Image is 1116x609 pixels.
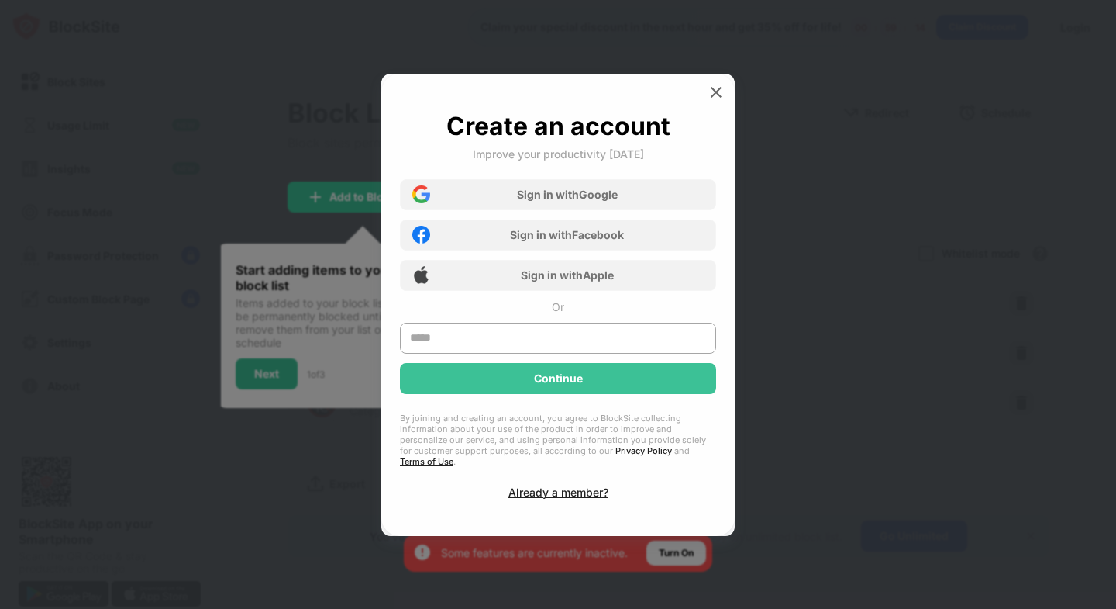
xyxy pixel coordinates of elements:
[508,486,608,499] div: Already a member?
[517,188,618,201] div: Sign in with Google
[412,226,430,244] img: facebook-icon.png
[510,228,624,241] div: Sign in with Facebook
[473,147,644,161] div: Improve your productivity [DATE]
[552,300,564,313] div: Or
[412,266,430,284] img: apple-icon.png
[534,372,583,385] div: Continue
[446,111,670,141] div: Create an account
[400,456,453,467] a: Terms of Use
[521,268,614,282] div: Sign in with Apple
[615,445,672,456] a: Privacy Policy
[400,413,716,467] div: By joining and creating an account, you agree to BlockSite collecting information about your use ...
[412,185,430,203] img: google-icon.png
